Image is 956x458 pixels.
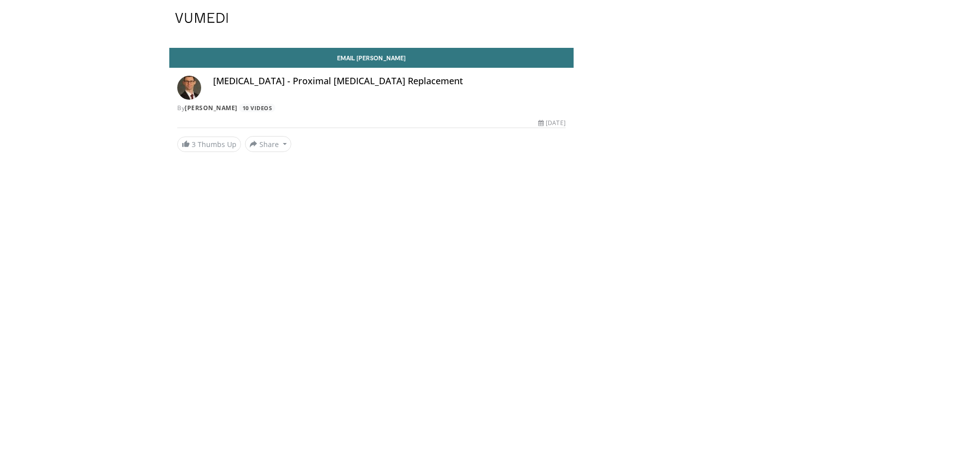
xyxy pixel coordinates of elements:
img: VuMedi Logo [175,13,228,23]
span: 3 [192,140,196,149]
a: [PERSON_NAME] [185,104,238,112]
img: Avatar [177,76,201,100]
div: [DATE] [538,119,565,128]
button: Share [245,136,291,152]
a: 3 Thumbs Up [177,137,241,152]
h4: [MEDICAL_DATA] - Proximal [MEDICAL_DATA] Replacement [213,76,566,87]
a: 10 Videos [239,104,275,112]
a: Email [PERSON_NAME] [169,48,574,68]
div: By [177,104,566,113]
